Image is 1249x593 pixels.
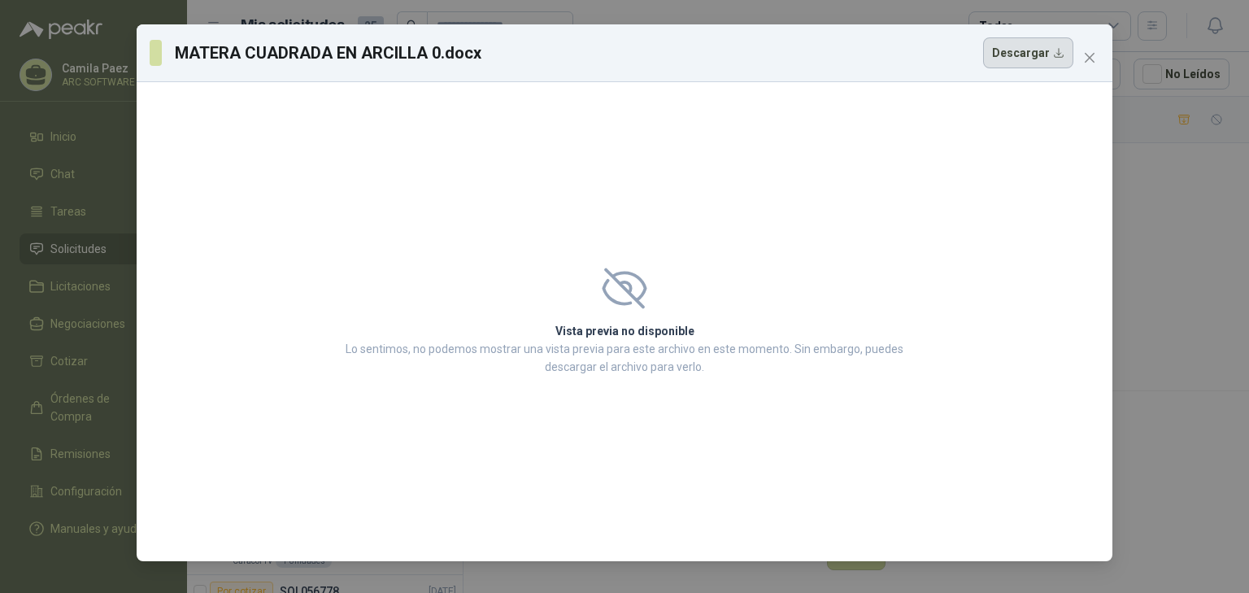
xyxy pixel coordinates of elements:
h2: Vista previa no disponible [341,322,908,340]
span: close [1083,51,1096,64]
p: Lo sentimos, no podemos mostrar una vista previa para este archivo en este momento. Sin embargo, ... [341,340,908,376]
button: Descargar [983,37,1073,68]
button: Close [1077,45,1103,71]
h3: MATERA CUADRADA EN ARCILLA 0.docx [175,41,482,65]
